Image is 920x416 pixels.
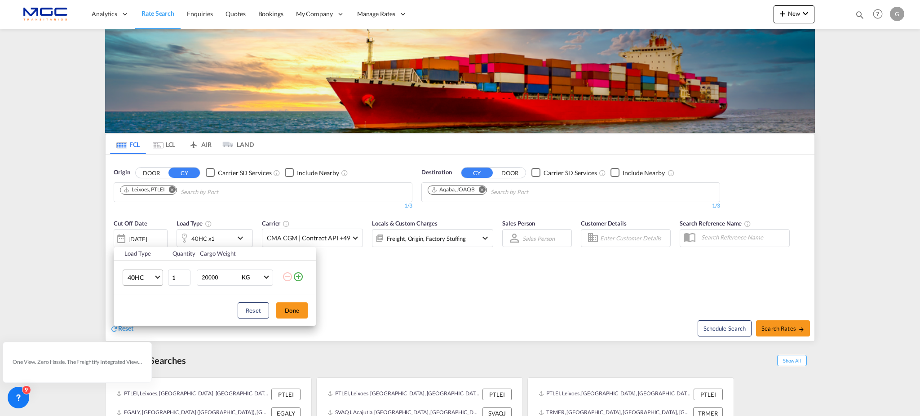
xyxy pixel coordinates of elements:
[114,247,167,260] th: Load Type
[238,302,269,319] button: Reset
[128,273,154,282] span: 40HC
[242,274,250,281] div: KG
[167,247,195,260] th: Quantity
[200,249,276,257] div: Cargo Weight
[123,270,163,286] md-select: Choose: 40HC
[201,270,237,285] input: Enter Weight
[168,270,190,286] input: Qty
[276,302,308,319] button: Done
[282,271,293,282] md-icon: icon-minus-circle-outline
[293,271,304,282] md-icon: icon-plus-circle-outline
